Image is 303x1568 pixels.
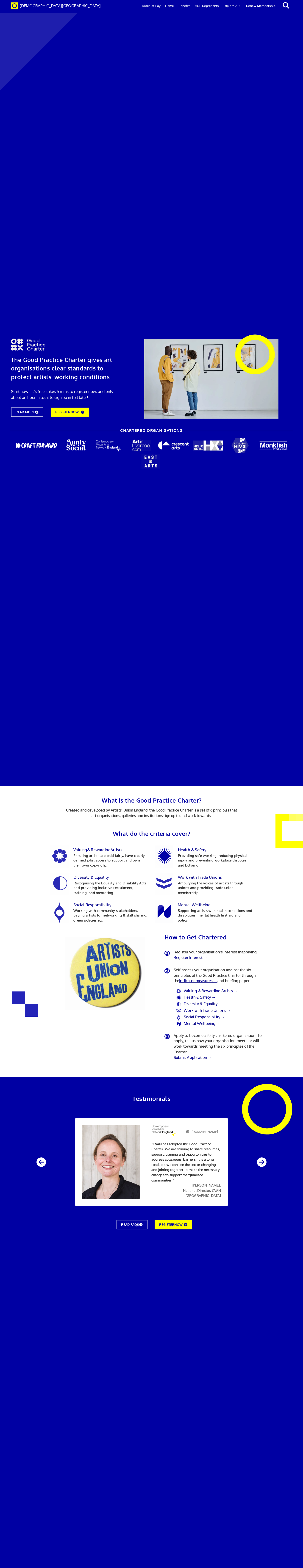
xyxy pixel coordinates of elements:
[64,808,239,818] p: Created and developed by Artists’ Union England, the Good Practice Charter is a set of 6 principl...
[174,1055,212,1060] a: Submit Application →
[174,955,207,960] a: Register Interest →
[87,847,111,852] span: & Rewarding
[265,334,267,338] picture: >
[174,1223,183,1226] span: NOW
[151,873,256,895] a: Work with Trade Unions Amplifying the voices of artists through unions and providing trade union ...
[176,988,268,993] a: Valuing & Rewarding Artists →
[74,875,109,879] span: Diversity & Equality
[11,389,124,400] p: Start now - it's free, takes 5 mins to register now, and only about an hour in total to sign up i...
[192,1130,218,1134] a: [DOMAIN_NAME]
[155,1220,192,1229] a: REGISTERNOW
[47,900,152,923] a: Social Responsibility Working with community stakeholders, paying artists for networking & skill ...
[174,1033,268,1060] span: Apply to become a fully chartered organisation. To apply, tell us how your organisation meets or ...
[20,3,101,8] span: [DEMOGRAPHIC_DATA][GEOGRAPHIC_DATA]
[176,994,268,1000] a: Health & Safety →
[11,407,43,417] a: READ MORE
[47,829,256,838] h2: What do the criteria cover?
[178,875,222,879] span: Work with Trade Unions
[176,1001,268,1006] a: Diversity & Equality →
[279,1,293,10] button: search
[120,428,183,433] span: CHARTERED ORGANISATIONS
[117,1220,147,1229] a: READ FAQS
[73,848,122,852] span: Valuing Artists
[8,0,104,11] a: Brand [DEMOGRAPHIC_DATA][GEOGRAPHIC_DATA]
[174,967,268,1027] span: Self-assess your organisation against the six principles of the Good Practice Charter through the...
[176,1008,268,1013] a: Work with Trade Unions →
[70,410,79,414] span: NOW
[163,0,176,11] a: Home
[174,949,258,966] span: Register your organisation’s interest in applying.
[47,845,152,868] a: Valuing& RewardingArtists Ensuring artists are paid fairly, have clearly defined jobs, access to ...
[151,1183,221,1198] span: [PERSON_NAME], National Director, CVAN [GEOGRAPHIC_DATA]
[140,0,163,11] a: Rates of Pay
[47,873,152,895] a: Diversity & Equality Recognising the Equality and Disability Acts and providing inclusive recruit...
[151,900,256,923] a: Mental Wellbeing Supporting artists with health conditions and disabilities, mental health first ...
[244,0,278,11] a: Renew Membership
[51,408,89,417] a: REGISTERNOW
[178,903,211,907] span: Mental Wellbeing
[151,1141,221,1183] p: “CVAN has adopted the Good Practice Charter. We are striving to share resources, support, trainin...
[176,1014,268,1019] a: Social Responsibility →
[164,933,268,942] h2: How to Get Chartered
[221,0,244,11] a: Explore AUE
[11,356,124,381] h1: The Good Practice Charter gives art organisations clear standards to protect artists' working con...
[47,796,256,805] h2: What is the Good Practice Charter?
[178,848,206,852] span: Health & Safety
[73,903,111,907] span: Social Responsibility
[179,978,217,983] a: Indicator measures →
[59,1095,244,1102] h2: Testimonials
[186,1130,221,1134] span: →
[193,0,221,11] a: AUE Represents
[176,0,193,11] a: Benefits
[176,1021,268,1026] a: Mental Wellbeing →
[151,845,256,868] a: Health & Safety Providing safe working, reducing physical injury and preventing workplace dispute...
